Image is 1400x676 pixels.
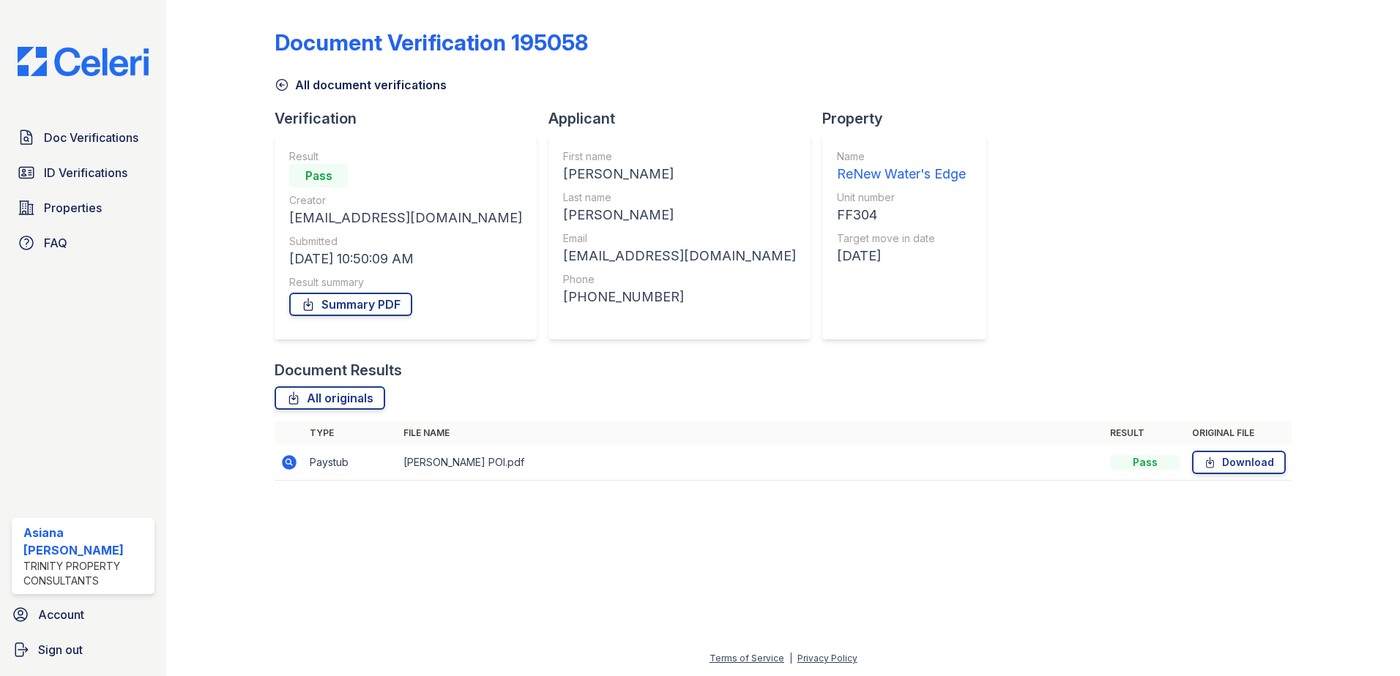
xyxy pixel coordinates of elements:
a: Sign out [6,635,160,664]
a: Terms of Service [710,653,784,664]
div: [EMAIL_ADDRESS][DOMAIN_NAME] [563,246,796,266]
div: ReNew Water's Edge [837,164,966,184]
span: Properties [44,199,102,217]
td: Paystub [304,445,398,481]
div: Asiana [PERSON_NAME] [23,524,149,559]
a: All originals [275,386,385,410]
div: [DATE] [837,246,966,266]
span: Doc Verifications [44,129,138,146]
div: [PERSON_NAME] [563,205,796,225]
div: [PERSON_NAME] [563,164,796,184]
div: Name [837,149,966,164]
div: Creator [289,193,522,208]
th: Original file [1186,421,1292,445]
span: FAQ [44,234,67,252]
div: [EMAIL_ADDRESS][DOMAIN_NAME] [289,208,522,228]
div: Result summary [289,275,522,290]
img: CE_Logo_Blue-a8612792a0a2168367f1c8372b55b34899dd931a85d93a1a3d3e32e68fde9ad4.png [6,47,160,76]
div: Pass [1110,455,1180,470]
div: Applicant [548,108,822,129]
div: Document Results [275,360,402,380]
div: Unit number [837,190,966,205]
div: Target move in date [837,231,966,246]
div: FF304 [837,205,966,225]
a: Privacy Policy [797,653,857,664]
a: Doc Verifications [12,123,154,152]
a: Name ReNew Water's Edge [837,149,966,184]
div: Document Verification 195058 [275,29,588,56]
div: Result [289,149,522,164]
div: | [789,653,792,664]
th: File name [398,421,1104,445]
span: ID Verifications [44,164,127,181]
a: FAQ [12,228,154,258]
td: [PERSON_NAME] POI.pdf [398,445,1104,481]
div: Pass [289,164,348,187]
th: Result [1104,421,1186,445]
a: Account [6,600,160,629]
div: [PHONE_NUMBER] [563,287,796,307]
span: Sign out [38,641,83,658]
div: First name [563,149,796,164]
iframe: chat widget [1338,617,1385,661]
a: All document verifications [275,76,447,94]
div: [DATE] 10:50:09 AM [289,249,522,269]
div: Trinity Property Consultants [23,559,149,588]
a: ID Verifications [12,158,154,187]
div: Property [822,108,998,129]
div: Verification [275,108,548,129]
div: Submitted [289,234,522,249]
div: Phone [563,272,796,287]
div: Last name [563,190,796,205]
div: Email [563,231,796,246]
a: Download [1192,451,1286,474]
a: Summary PDF [289,293,412,316]
a: Properties [12,193,154,222]
span: Account [38,606,84,623]
th: Type [304,421,398,445]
